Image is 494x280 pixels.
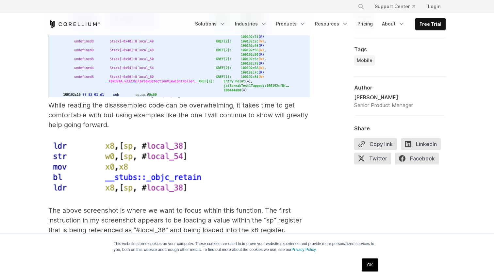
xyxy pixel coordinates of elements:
a: Industries [231,18,271,30]
a: Products [272,18,310,30]
p: This website stores cookies on your computer. These cookies are used to improve your website expe... [114,241,380,253]
span: Mobile [357,57,372,64]
a: Pricing [354,18,377,30]
a: OK [362,258,378,272]
a: Twitter [354,153,395,167]
div: Navigation Menu [350,1,446,12]
div: [PERSON_NAME] [354,93,413,101]
div: Navigation Menu [191,18,446,30]
span: Facebook [395,153,439,164]
a: Corellium Home [48,20,100,28]
a: Mobile [354,55,375,66]
div: Author [354,84,446,91]
button: Copy link [354,138,397,150]
a: Privacy Policy. [291,247,317,252]
a: Support Center [370,1,420,12]
a: About [378,18,409,30]
span: LinkedIn [401,138,441,150]
a: Solutions [191,18,230,30]
a: Resources [311,18,352,30]
img: image-png-Feb-23-2023-04-28-48-3185-PM.png [50,140,225,193]
span: Twitter [354,153,391,164]
div: Share [354,125,446,132]
a: LinkedIn [401,138,445,153]
a: Facebook [395,153,443,167]
button: Search [355,1,367,12]
a: Free Trial [416,18,445,30]
div: Senior Product Manager [354,101,413,109]
a: Login [423,1,446,12]
div: Tags [354,46,446,53]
